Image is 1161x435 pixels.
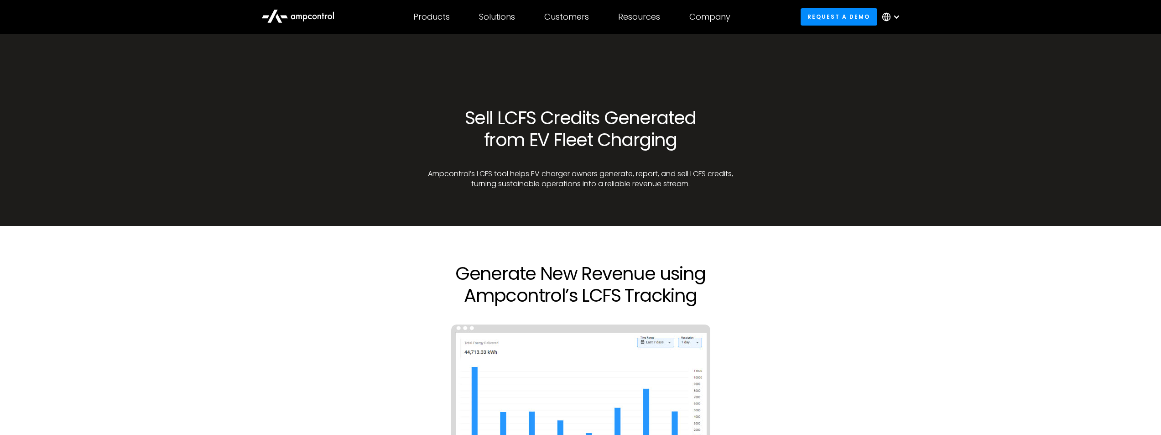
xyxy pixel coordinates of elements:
div: Resources [618,12,660,22]
div: Products [413,12,450,22]
div: Solutions [479,12,515,22]
h1: Sell LCFS Credits Generated from EV Fleet Charging [426,107,736,151]
div: Company [689,12,730,22]
div: Customers [544,12,589,22]
a: Request a demo [801,8,877,25]
p: Ampcontrol’s LCFS tool helps EV charger owners generate, report, and sell LCFS credits, turning s... [426,169,736,189]
h2: Generate New Revenue using Ampcontrol’s LCFS Tracking [426,262,736,306]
